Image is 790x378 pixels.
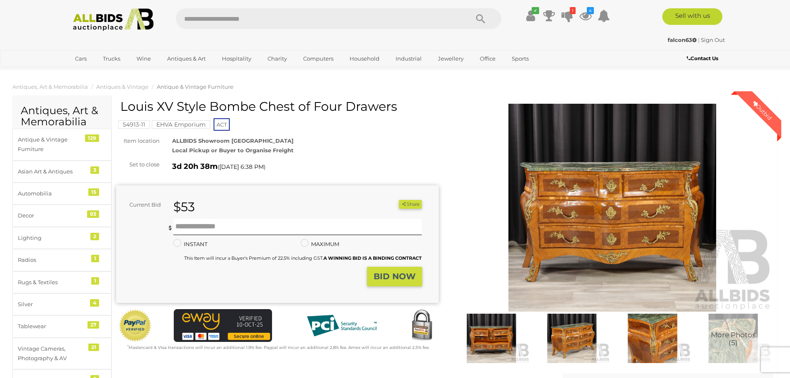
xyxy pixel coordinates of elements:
[662,8,722,25] a: Sell with us
[118,121,150,128] a: 54913-11
[173,239,207,249] label: INSTANT
[18,322,86,331] div: Tablewear
[12,129,112,161] a: Antique & Vintage Furniture 129
[18,189,86,198] div: Automobilia
[12,271,112,293] a: Rugs & Textiles 1
[668,37,698,43] a: falcon63
[12,83,88,90] a: Antiques, Art & Memorabilia
[614,314,690,363] img: Louis XV Style Bombe Chest of Four Drawers
[12,205,112,227] a: Decor 93
[70,52,92,66] a: Cars
[18,300,86,309] div: Silver
[698,37,700,43] span: |
[18,211,86,220] div: Decor
[323,255,422,261] b: A WINNING BID IS A BINDING CONTRACT
[262,52,292,66] a: Charity
[110,160,166,169] div: Set to close
[162,52,211,66] a: Antiques & Art
[131,52,156,66] a: Wine
[88,188,99,196] div: 15
[506,52,534,66] a: Sports
[668,37,697,43] strong: falcon63
[90,233,99,240] div: 2
[18,278,86,287] div: Rugs & Textiles
[88,344,99,351] div: 21
[214,118,230,131] span: ACT
[172,162,218,171] strong: 3d 20h 38m
[12,293,112,315] a: Silver 4
[12,161,112,183] a: Asian Art & Antiques 3
[390,52,427,66] a: Industrial
[701,37,725,43] a: Sign Out
[18,233,86,243] div: Lighting
[561,8,574,23] a: 1
[12,227,112,249] a: Lighting 2
[687,54,720,63] a: Contact Us
[12,183,112,205] a: Automobilia 15
[399,200,422,209] button: Share
[97,52,126,66] a: Trucks
[687,55,718,61] b: Contact Us
[152,120,210,129] mark: EHVA Emporium
[174,309,272,342] img: eWAY Payment Gateway
[96,83,148,90] a: Antiques & Vintage
[743,91,781,129] div: Outbid
[91,277,99,285] div: 1
[18,344,86,363] div: Vintage Cameras, Photography & AV
[172,137,294,144] strong: ALLBIDS Showroom [GEOGRAPHIC_DATA]
[570,7,576,14] i: 1
[344,52,385,66] a: Household
[12,338,112,370] a: Vintage Cameras, Photography & AV 21
[298,52,339,66] a: Computers
[534,314,610,363] img: Louis XV Style Bombe Chest of Four Drawers
[711,332,756,347] span: More Photos (5)
[18,135,86,154] div: Antique & Vintage Furniture
[12,315,112,337] a: Tablewear 27
[460,8,501,29] button: Search
[587,7,594,14] i: 4
[301,239,339,249] label: MAXIMUM
[110,136,166,146] div: Item location
[116,200,167,210] div: Current Bid
[218,163,265,170] span: ( )
[118,309,152,342] img: Official PayPal Seal
[127,345,430,350] small: Mastercard & Visa transactions will incur an additional 1.9% fee. Paypal will incur an additional...
[12,249,112,271] a: Radios 1
[70,66,139,79] a: [GEOGRAPHIC_DATA]
[172,147,294,154] strong: Local Pickup or Buyer to Organise Freight
[90,299,99,307] div: 4
[453,314,530,363] img: Louis XV Style Bombe Chest of Four Drawers
[91,255,99,262] div: 1
[85,134,99,142] div: 129
[87,210,99,218] div: 93
[173,199,195,215] strong: $53
[157,83,233,90] a: Antique & Vintage Furniture
[120,100,437,113] h1: Louis XV Style Bombe Chest of Four Drawers
[152,121,210,128] a: EHVA Emporium
[18,167,86,176] div: Asian Art & Antiques
[532,7,539,14] i: ✔
[21,105,103,128] h2: Antiques, Art & Memorabilia
[451,104,774,312] img: Louis XV Style Bombe Chest of Four Drawers
[68,8,158,31] img: Allbids.com.au
[18,255,86,265] div: Radios
[90,166,99,174] div: 3
[88,321,99,329] div: 27
[219,163,264,171] span: [DATE] 6:38 PM
[525,8,537,23] a: ✔
[405,309,438,342] img: Secured by Rapid SSL
[367,267,422,286] button: BID NOW
[433,52,469,66] a: Jewellery
[389,200,398,209] li: Unwatch this item
[695,314,771,363] img: Louis XV Style Bombe Chest of Four Drawers
[579,8,592,23] a: 4
[184,255,422,261] small: This Item will incur a Buyer's Premium of 22.5% including GST.
[695,314,771,363] a: More Photos(5)
[118,120,150,129] mark: 54913-11
[474,52,501,66] a: Office
[374,271,416,281] strong: BID NOW
[216,52,257,66] a: Hospitality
